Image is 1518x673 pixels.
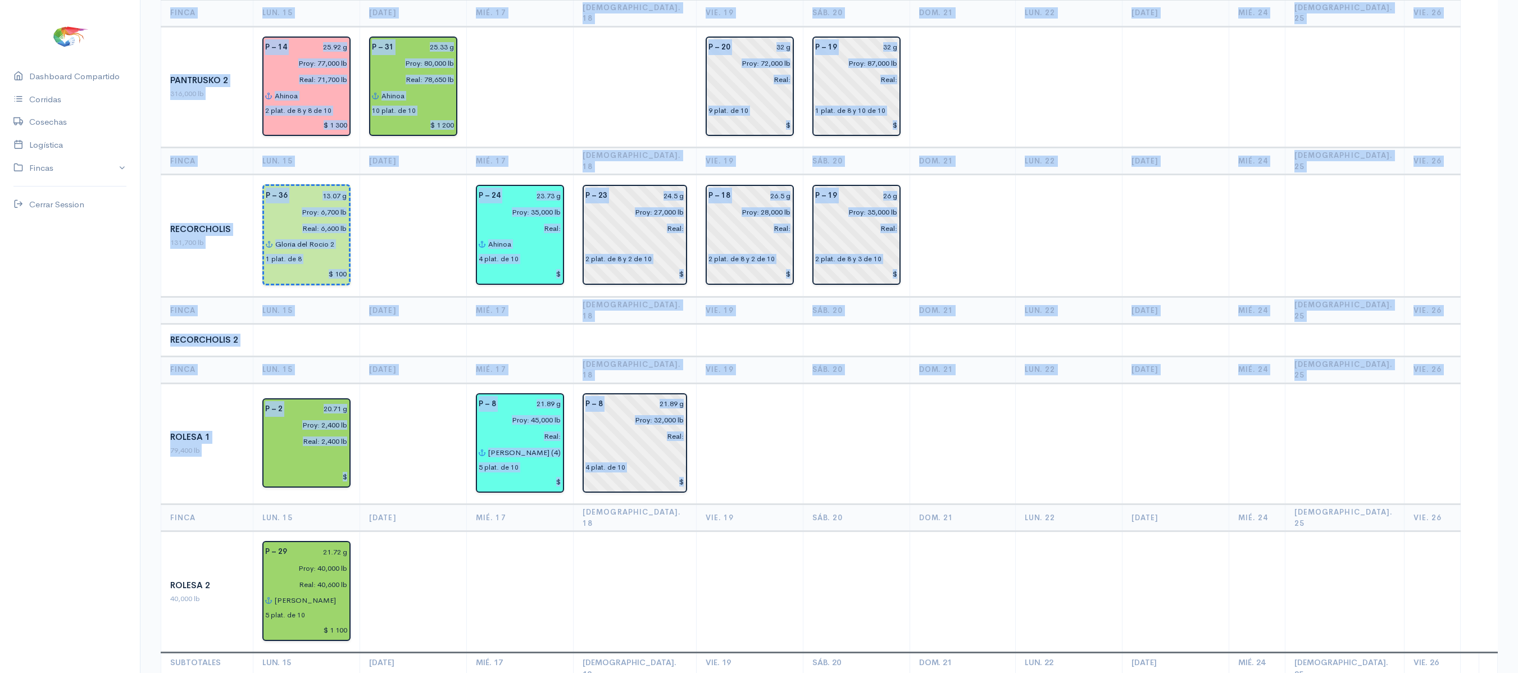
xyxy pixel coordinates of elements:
input: g [844,39,898,56]
th: Finca [161,148,253,175]
th: Mié. 24 [1229,148,1285,175]
div: P – 36 [259,188,294,204]
th: Mié. 17 [467,297,574,324]
div: P – 14 [258,39,294,56]
th: Vie. 19 [696,356,803,383]
input: g [844,188,898,204]
th: Vie. 26 [1404,297,1460,324]
th: [DATE] [1122,148,1229,175]
div: Piscina: 23 Peso: 24.5 g Libras Proy: 27,000 lb Empacadora: Sin asignar Plataformas: 2 plat. de 8... [583,185,687,285]
th: Vie. 26 [1404,504,1460,531]
div: 1 plat. de 8 y 10 de 10 [815,106,885,116]
input: pescadas [258,433,348,449]
div: 10 plat. de 10 [372,106,416,116]
th: Mié. 17 [467,356,574,383]
div: Rolesa 2 [170,579,244,592]
div: 2 plat. de 8 y 8 de 10 [265,106,331,116]
div: Piscina: 8 Peso: 21.89 g Libras Proy: 45,000 lb Empacadora: Promarosa Gabarra: Ahinoa (4) - Glori... [476,393,564,493]
input: pescadas [579,428,684,444]
th: [DEMOGRAPHIC_DATA]. 25 [1285,148,1405,175]
th: Mié. 24 [1229,297,1285,324]
th: Vie. 19 [696,504,803,531]
th: Sáb. 20 [803,504,910,531]
th: [DATE] [360,148,467,175]
th: Finca [161,356,253,383]
th: Sáb. 20 [803,356,910,383]
input: pescadas [472,428,561,444]
div: Piscina: 29 Peso: 21.72 g Libras Proy: 40,000 lb Libras Reales: 40,600 lb Rendimiento: 101.5% Emp... [262,541,351,641]
th: [DEMOGRAPHIC_DATA]. 25 [1285,504,1405,531]
div: P – 31 [365,39,401,56]
input: g [614,188,684,204]
input: estimadas [702,55,791,71]
div: P – 23 [579,188,614,204]
input: estimadas [579,412,684,428]
th: Mié. 17 [467,504,574,531]
input: $ [815,117,898,134]
div: Pantrusko 2 [170,74,244,87]
input: g [294,39,348,56]
div: Recorcholis [170,223,244,236]
th: [DATE] [360,297,467,324]
div: Piscina: 24 Peso: 23.73 g Libras Proy: 35,000 lb Empacadora: Promarosa Gabarra: Ahinoa Plataforma... [476,185,564,285]
th: Vie. 26 [1404,148,1460,175]
input: estimadas [258,560,348,576]
div: P – 20 [702,39,737,56]
div: Piscina: 18 Peso: 26.5 g Libras Proy: 28,000 lb Empacadora: Sin asignar Plataformas: 2 plat. de 8... [706,185,794,285]
input: pescadas [579,220,684,237]
div: 5 plat. de 10 [265,610,305,620]
div: P – 2 [258,401,289,417]
div: 9 plat. de 10 [708,106,748,116]
div: Piscina: 31 Peso: 25.33 g Libras Proy: 80,000 lb Libras Reales: 78,650 lb Rendimiento: 98.3% Empa... [369,37,457,137]
input: pescadas [808,71,898,88]
input: $ [265,622,348,638]
span: 79,400 lb [170,445,200,455]
input: g [289,401,348,417]
div: 4 plat. de 10 [479,254,519,264]
div: Rolesa 1 [170,431,244,444]
th: [DATE] [360,504,467,531]
input: g [737,39,791,56]
th: Vie. 19 [696,297,803,324]
input: pescadas [808,220,898,237]
th: Lun. 15 [253,356,360,383]
div: Piscina: 19 Peso: 32 g Libras Proy: 87,000 lb Empacadora: Sin asignar Plataformas: 1 plat. de 8 y... [812,37,901,137]
input: g [610,396,684,412]
th: Vie. 19 [696,148,803,175]
th: Dom. 21 [910,297,1016,324]
div: Recorcholis 2 [170,334,244,347]
th: [DEMOGRAPHIC_DATA]. 25 [1285,356,1405,383]
th: Sáb. 20 [803,148,910,175]
input: estimadas [258,417,348,433]
th: [DEMOGRAPHIC_DATA]. 18 [574,297,696,324]
input: $ [587,266,684,282]
th: Mié. 17 [467,148,574,175]
input: pescadas [472,220,561,237]
input: g [401,39,455,56]
div: Piscina: 20 Peso: 32 g Libras Proy: 72,000 lb Empacadora: Sin asignar Plataformas: 9 plat. de 10 [706,37,794,137]
div: Piscina: 14 Peso: 25.92 g Libras Proy: 77,000 lb Libras Reales: 71,700 lb Rendimiento: 93.1% Empa... [262,37,351,137]
th: Dom. 21 [910,356,1016,383]
input: g [503,396,561,412]
input: g [507,188,561,204]
input: pescadas [258,71,348,88]
input: $ [708,266,791,282]
th: Finca [161,504,253,531]
th: Lun. 22 [1016,297,1122,324]
th: [DEMOGRAPHIC_DATA]. 18 [574,148,696,175]
input: pescadas [259,220,347,237]
input: estimadas [808,204,898,220]
div: Piscina: 36 Tipo: Raleo Peso: 13.07 g Libras Proy: 6,700 lb Libras Reales: 6,600 lb Rendimiento: ... [262,184,351,285]
input: pescadas [365,71,455,88]
div: P – 8 [579,396,610,412]
th: Dom. 21 [910,148,1016,175]
input: $ [266,266,347,282]
div: Piscina: 19 Peso: 26 g Libras Proy: 35,000 lb Empacadora: Sin asignar Plataformas: 2 plat. de 8 y... [812,185,901,285]
input: estimadas [365,55,455,71]
div: P – 29 [258,544,294,560]
span: 131,700 lb [170,238,204,247]
input: g [294,188,347,204]
div: P – 19 [808,39,844,56]
div: Piscina: 8 Peso: 21.89 g Libras Proy: 32,000 lb Empacadora: Sin asignar Plataformas: 4 plat. de 10 [583,393,687,493]
input: estimadas [472,412,561,428]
